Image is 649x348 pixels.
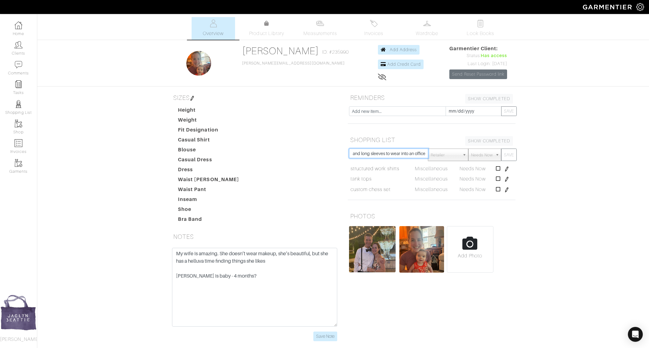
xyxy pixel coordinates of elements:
img: measurements-466bbee1fd09ba9460f595b01e5d73f9e2bff037440d3c8f018324cb6cdf7a4a.svg [316,20,324,27]
h5: SIZES [171,91,338,104]
a: Add Address [378,45,420,55]
img: pen-cf24a1663064a2ec1b9c1bd2387e9de7a2fa800b781884d57f21acf72779bad2.png [504,167,509,172]
span: ID: #235990 [322,48,349,56]
span: Add Address [390,47,417,52]
img: basicinfo-40fd8af6dae0f16599ec9e87c0ef1c0a1fdea2edbe929e3d69a839185d80c458.svg [209,20,217,27]
a: Look Books [459,17,502,40]
a: SHOW COMPLETED [465,136,513,146]
dt: Casual Shirt [173,136,244,146]
dt: Bra Band [173,216,244,225]
dt: Waist Pant [173,186,244,196]
a: Send Reset Password link [449,69,507,79]
button: SAVE [501,106,517,116]
img: k6xSqCH5mMixASLXnNFfctmh [349,226,396,272]
a: structured work shirts [351,165,399,172]
span: Miscellaneous [415,166,448,172]
span: Miscellaneous [415,176,448,182]
input: Save Note [313,332,337,341]
h5: SHOPPING LIST [348,134,515,146]
a: custom chess set [351,186,391,193]
img: todo-9ac3debb85659649dc8f770b8b6100bb5dab4b48dedcbae339e5042a72dfd3cc.svg [477,20,484,27]
a: Overview [192,17,235,40]
h5: PHOTOS [348,210,515,222]
a: [PERSON_NAME] [242,45,319,56]
div: Open Intercom Messenger [628,327,643,342]
a: SHOW COMPLETED [465,94,513,104]
img: orders-27d20c2124de7fd6de4e0e44c1d41de31381a507db9b33961299e4e07d508b8c.svg [370,20,378,27]
a: Add Credit Card [378,60,424,69]
img: dashboard-icon-dbcd8f5a0b271acd01030246c82b418ddd0df26cd7fceb0bd07c9910d44c42f6.png [15,21,22,29]
button: SAVE [501,149,517,161]
img: garmentier-logo-header-white-b43fb05a5012e4ada735d5af1a66efaba907eab6374d6393d1fbf88cb4ef424d.png [580,2,636,12]
a: [PERSON_NAME][EMAIL_ADDRESS][DOMAIN_NAME] [242,61,345,65]
span: Needs Now [460,166,486,172]
h5: REMINDERS [348,91,515,104]
div: Status: [449,52,507,59]
dt: Weight [173,116,244,126]
img: wardrobe-487a4870c1b7c33e795ec22d11cfc2ed9d08956e64fb3008fe2437562e282088.svg [423,20,431,27]
div: Last Login: [DATE] [449,60,507,67]
a: Wardrobe [405,17,449,40]
span: Needs Now [471,149,493,161]
span: Needs Now [460,187,486,192]
span: Has access [481,52,507,59]
dt: Casual Dress [173,156,244,166]
span: Retailer [431,149,460,161]
span: Overview [203,30,224,37]
dt: Dress [173,166,244,176]
img: reminder-icon-8004d30b9f0a5d33ae49ab947aed9ed385cf756f9e5892f1edd6e32f2345188e.png [15,80,22,88]
span: Product Library [249,30,284,37]
img: pen-cf24a1663064a2ec1b9c1bd2387e9de7a2fa800b781884d57f21acf72779bad2.png [190,96,195,101]
img: garments-icon-b7da505a4dc4fd61783c78ac3ca0ef83fa9d6f193b1c9dc38574b1d14d53ca28.png [15,159,22,167]
img: garments-icon-b7da505a4dc4fd61783c78ac3ca0ef83fa9d6f193b1c9dc38574b1d14d53ca28.png [15,120,22,127]
a: tank tops [351,175,372,183]
img: comment-icon-a0a6a9ef722e966f86d9cbdc48e553b5cf19dbc54f86b18d962a5391bc8f6eb6.png [15,61,22,69]
a: Invoices [352,17,395,40]
dt: Shoe [173,206,244,216]
img: stylists-icon-eb353228a002819b7ec25b43dbf5f0378dd9e0616d9560372ff212230b889e62.png [15,100,22,108]
dt: Height [173,106,244,116]
span: Invoices [364,30,383,37]
img: orders-icon-0abe47150d42831381b5fb84f609e132dff9fe21cb692f30cb5eec754e2cba89.png [15,139,22,147]
span: Garmentier Client: [449,45,507,52]
a: Measurements [298,17,342,40]
span: Wardrobe [416,30,438,37]
span: Miscellaneous [415,187,448,192]
span: Add Credit Card [387,62,421,67]
dt: Fit Designation [173,126,244,136]
textarea: My wife is amazing. She doesn’t wear makeup, she’s beautiful, but she has a helluva time finding ... [172,248,337,327]
span: Look Books [467,30,494,37]
img: pen-cf24a1663064a2ec1b9c1bd2387e9de7a2fa800b781884d57f21acf72779bad2.png [504,187,509,192]
dt: Waist [PERSON_NAME] [173,176,244,186]
input: Add new item [349,149,428,158]
dt: Blouse [173,146,244,156]
img: pen-cf24a1663064a2ec1b9c1bd2387e9de7a2fa800b781884d57f21acf72779bad2.png [504,177,509,182]
img: XWadbf6y1mAtYmicqE9VXoX9 [399,226,444,273]
img: gear-icon-white-bd11855cb880d31180b6d7d6211b90ccbf57a29d726f0c71d8c61bd08dd39cc2.png [636,3,644,11]
h5: NOTES [171,230,338,243]
a: Product Library [245,20,288,37]
span: Measurements [303,30,337,37]
dt: Inseam [173,196,244,206]
input: Add new item... [349,106,446,116]
span: Needs Now [460,176,486,182]
img: clients-icon-6bae9207a08558b7cb47a8932f037763ab4055f8c8b6bfacd5dc20c3e0201464.png [15,41,22,49]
